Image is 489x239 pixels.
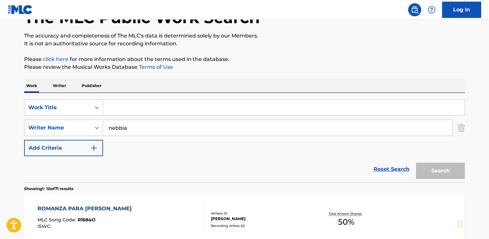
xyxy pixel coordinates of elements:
[24,186,73,192] p: Showing 1 - 10 of 71 results
[428,6,436,14] img: help
[442,2,481,18] a: Log In
[24,55,465,63] p: Please for more information about the terms used in the database.
[90,144,98,152] img: 9d2ae6d4665cec9f34b9.svg
[138,64,173,70] a: Terms of Use
[425,3,438,16] div: Help
[329,211,363,216] p: Total Known Shares:
[28,104,87,112] div: Work Title
[211,216,309,222] div: [PERSON_NAME]
[456,208,489,239] iframe: Chat Widget
[24,63,465,71] p: Please review the Musical Works Database
[411,6,419,14] img: search
[458,120,465,136] img: Delete Criterion
[408,3,421,16] a: Public Search
[37,217,78,223] span: MLC Song Code :
[78,217,96,223] span: R1684O
[51,79,68,93] p: Writer
[80,79,103,93] p: Publisher
[370,162,413,176] a: Reset Search
[8,5,33,14] img: MLC Logo
[43,56,68,62] a: click here
[24,140,103,156] button: Add Criteria
[37,205,135,213] div: ROMANZA PARA [PERSON_NAME]
[37,223,53,229] span: ISWC :
[338,216,354,228] span: 50 %
[24,40,465,48] p: It is not an authoritative source for recording information.
[28,124,87,132] div: Writer Name
[24,99,465,182] form: Search Form
[24,79,39,93] p: Work
[24,32,465,40] p: The accuracy and completeness of The MLC's data is determined solely by our Members.
[211,211,309,216] div: Writers ( 1 )
[211,223,309,228] div: Recording Artists ( 0 )
[458,214,462,234] div: Drag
